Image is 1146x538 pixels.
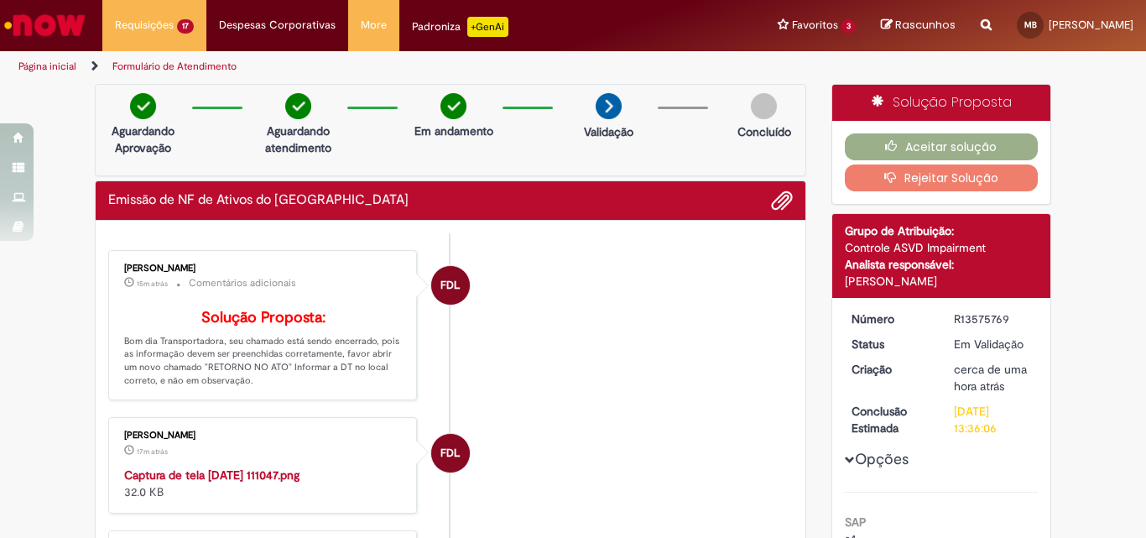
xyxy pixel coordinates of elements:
[467,17,508,37] p: +GenAi
[219,17,336,34] span: Despesas Corporativas
[792,17,838,34] span: Favoritos
[201,308,326,327] b: Solução Proposta:
[845,239,1039,256] div: Controle ASVD Impairment
[124,310,404,388] p: Bom dia Transportadora, seu chamado está sendo encerrado, pois as informação devem ser preenchida...
[431,434,470,473] div: Franciele De Lima
[845,133,1039,160] button: Aceitar solução
[954,362,1027,394] time: 29/09/2025 10:36:02
[124,431,404,441] div: [PERSON_NAME]
[285,93,311,119] img: check-circle-green.png
[584,123,633,140] p: Validação
[137,279,168,289] time: 29/09/2025 11:13:48
[137,447,168,457] span: 17m atrás
[881,18,956,34] a: Rascunhos
[839,311,942,327] dt: Número
[18,60,76,73] a: Página inicial
[596,93,622,119] img: arrow-next.png
[13,51,752,82] ul: Trilhas de página
[954,361,1032,394] div: 29/09/2025 10:36:02
[2,8,88,42] img: ServiceNow
[839,361,942,378] dt: Criação
[954,311,1032,327] div: R13575769
[737,123,791,140] p: Concluído
[258,123,339,156] p: Aguardando atendimento
[440,265,460,306] span: FDL
[124,467,404,500] div: 32.0 KB
[414,123,493,139] p: Em andamento
[845,514,867,530] b: SAP
[845,165,1039,191] button: Rejeitar Solução
[108,193,409,208] h2: Emissão de NF de Ativos do ASVD Histórico de tíquete
[839,403,942,436] dt: Conclusão Estimada
[845,273,1039,290] div: [PERSON_NAME]
[412,17,508,37] div: Padroniza
[954,336,1032,353] div: Em Validação
[954,403,1032,436] div: [DATE] 13:36:06
[1049,18,1133,32] span: [PERSON_NAME]
[137,447,168,457] time: 29/09/2025 11:11:10
[130,93,156,119] img: check-circle-green.png
[845,222,1039,239] div: Grupo de Atribuição:
[124,467,300,483] a: Captura de tela [DATE] 111047.png
[177,19,194,34] span: 17
[839,336,942,353] dt: Status
[361,17,387,34] span: More
[431,266,470,305] div: Franciele De Lima
[189,276,296,290] small: Comentários adicionais
[845,256,1039,273] div: Analista responsável:
[771,190,793,212] button: Adicionar anexos
[115,17,174,34] span: Requisições
[841,19,856,34] span: 3
[124,264,404,274] div: [PERSON_NAME]
[440,93,466,119] img: check-circle-green.png
[954,362,1027,394] span: cerca de uma hora atrás
[751,93,777,119] img: img-circle-grey.png
[112,60,237,73] a: Formulário de Atendimento
[102,123,184,156] p: Aguardando Aprovação
[1024,19,1037,30] span: MB
[137,279,168,289] span: 15m atrás
[895,17,956,33] span: Rascunhos
[440,433,460,473] span: FDL
[832,85,1051,121] div: Solução Proposta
